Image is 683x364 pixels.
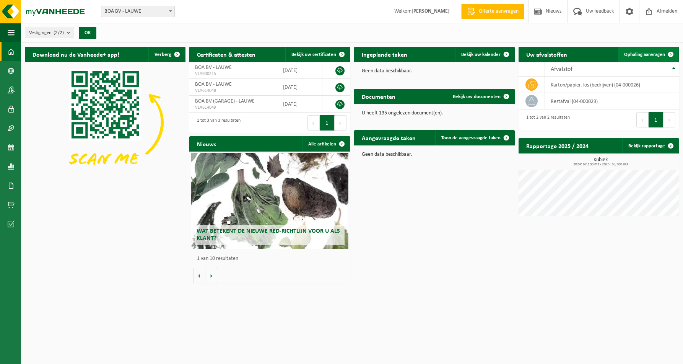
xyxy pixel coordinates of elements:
span: Verberg [154,52,171,57]
a: Toon de aangevraagde taken [435,130,514,145]
td: [DATE] [277,96,322,113]
a: Ophaling aanvragen [618,47,678,62]
a: Bekijk uw documenten [447,89,514,104]
a: Bekijk uw kalender [455,47,514,62]
button: OK [79,27,96,39]
a: Alle artikelen [302,136,350,152]
h2: Rapportage 2025 / 2024 [519,138,596,153]
button: Vestigingen(2/2) [25,27,74,38]
button: Verberg [148,47,185,62]
a: Bekijk uw certificaten [285,47,350,62]
span: Bekijk uw certificaten [291,52,336,57]
button: Previous [307,115,320,131]
div: 1 tot 3 van 3 resultaten [193,114,241,131]
count: (2/2) [54,30,64,35]
div: 1 tot 2 van 2 resultaten [522,111,570,128]
a: Offerte aanvragen [461,4,524,19]
h2: Aangevraagde taken [354,130,423,145]
span: BOA BV - LAUWE [195,82,232,87]
span: Toon de aangevraagde taken [441,135,501,140]
span: Wat betekent de nieuwe RED-richtlijn voor u als klant? [197,228,340,242]
td: [DATE] [277,79,322,96]
h3: Kubiek [522,157,679,166]
span: BOA BV - LAUWE [101,6,174,17]
td: karton/papier, los (bedrijven) (04-000026) [545,77,679,93]
span: VLA614048 [195,88,271,94]
span: VLA900215 [195,71,271,77]
button: Volgende [205,268,217,283]
button: Next [663,112,675,127]
span: Bekijk uw documenten [453,94,501,99]
h2: Documenten [354,89,403,104]
button: Previous [636,112,649,127]
p: Geen data beschikbaar. [362,152,507,157]
span: Bekijk uw kalender [461,52,501,57]
span: VLA614049 [195,104,271,111]
h2: Ingeplande taken [354,47,415,62]
span: Ophaling aanvragen [624,52,665,57]
span: Vestigingen [29,27,64,39]
button: 1 [649,112,663,127]
h2: Uw afvalstoffen [519,47,575,62]
p: U heeft 135 ongelezen document(en). [362,111,507,116]
a: Wat betekent de nieuwe RED-richtlijn voor u als klant? [191,153,348,249]
h2: Certificaten & attesten [189,47,263,62]
td: restafval (04-000029) [545,93,679,109]
img: Download de VHEPlus App [25,62,185,183]
strong: [PERSON_NAME] [411,8,450,14]
p: 1 van 10 resultaten [197,256,346,261]
span: Offerte aanvragen [477,8,520,15]
span: Afvalstof [551,66,572,72]
p: Geen data beschikbaar. [362,69,507,74]
button: Next [335,115,346,131]
span: BOA BV (GARAGE) - LAUWE [195,98,255,104]
h2: Download nu de Vanheede+ app! [25,47,127,62]
button: 1 [320,115,335,131]
td: [DATE] [277,62,322,79]
span: BOA BV - LAUWE [195,65,232,70]
span: BOA BV - LAUWE [101,6,175,17]
button: Vorige [193,268,205,283]
span: 2024: 67,100 m3 - 2025: 36,300 m3 [522,163,679,166]
h2: Nieuws [189,136,224,151]
a: Bekijk rapportage [622,138,678,153]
